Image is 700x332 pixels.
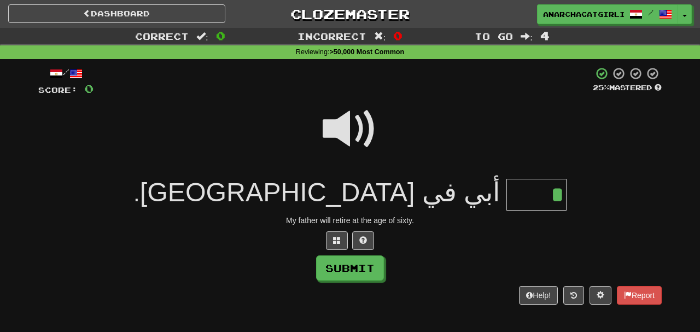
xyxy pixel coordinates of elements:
span: anarchacatgirlism [543,9,624,19]
button: Switch sentence to multiple choice alt+p [326,231,348,250]
span: . [133,180,506,206]
span: : [196,32,208,41]
span: 25 % [593,83,609,92]
span: / [648,9,654,16]
span: Correct [135,31,189,42]
strong: >50,000 Most Common [329,48,404,56]
span: أبي في [GEOGRAPHIC_DATA] [140,177,500,207]
button: Single letter hint - you only get 1 per sentence and score half the points! alt+h [352,231,374,250]
button: Help! [519,286,558,305]
button: Report [617,286,662,305]
a: Clozemaster [242,4,459,24]
a: anarchacatgirlism / [537,4,678,24]
span: : [521,32,533,41]
span: : [374,32,386,41]
span: 0 [84,81,94,95]
div: My father will retire at the age of sixty. [38,215,662,226]
div: Mastered [593,83,662,93]
span: 4 [540,29,550,42]
span: 0 [393,29,402,42]
button: Submit [316,255,384,281]
div: / [38,67,94,80]
span: To go [475,31,513,42]
a: Dashboard [8,4,225,23]
span: Score: [38,85,78,95]
span: 0 [216,29,225,42]
span: Incorrect [297,31,366,42]
button: Round history (alt+y) [563,286,584,305]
